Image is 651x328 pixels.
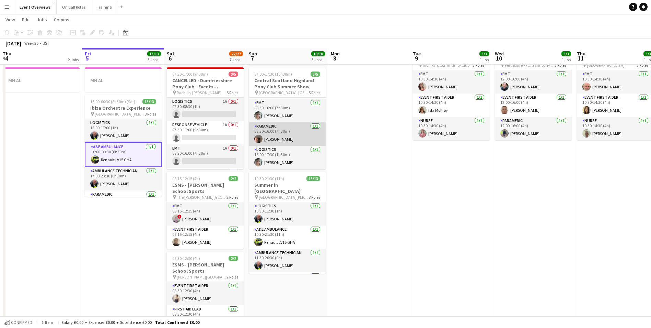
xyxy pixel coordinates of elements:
[85,67,162,92] app-job-card: MH AL
[167,121,244,144] app-card-role: Response Vehicle1A0/107:30-17:00 (9h30m)
[3,319,33,326] button: Confirmed
[85,142,162,167] app-card-role: A&E Ambulance1/116:00-00:30 (8h30m)Renault LV15 GHA
[637,63,648,68] span: 3 Roles
[5,40,21,47] div: [DATE]
[95,111,144,117] span: [GEOGRAPHIC_DATA][PERSON_NAME], [GEOGRAPHIC_DATA]
[423,63,469,68] span: Inch Park Community Club
[495,117,572,140] app-card-role: Paramedic1/112:00-16:00 (4h)[PERSON_NAME]
[51,15,72,24] a: Comms
[142,99,156,104] span: 13/13
[167,226,244,249] app-card-role: Event First Aider1/108:15-12:15 (4h)[PERSON_NAME]
[177,274,226,280] span: [PERSON_NAME][GEOGRAPHIC_DATA]
[229,51,243,56] span: 22/27
[494,54,504,62] span: 10
[5,17,15,23] span: View
[413,40,490,140] app-job-card: 10:30-14:30 (4h)3/3Scottish Rugby | East Emerging Schools Championships | [GEOGRAPHIC_DATA] Inch ...
[495,70,572,94] app-card-role: EMT1/112:00-16:00 (4h)[PERSON_NAME]
[249,226,326,249] app-card-role: A&E Ambulance1/110:30-21:30 (11h)Renault LV15 GHA
[473,63,484,68] span: 3 Roles
[167,67,244,169] app-job-card: 07:30-17:00 (9h30m)0/5CANCELLED - Dumfriesshire Pony Club - Events [GEOGRAPHIC_DATA] Raehills, [P...
[54,17,69,23] span: Comms
[167,182,244,194] h3: ESMS - [PERSON_NAME] School Sports
[177,215,182,219] span: !
[172,256,200,261] span: 08:30-12:30 (4h)
[57,0,91,14] button: On Call Rotas
[3,77,80,84] h3: MH AL
[562,57,571,62] div: 1 Job
[147,51,161,56] span: 13/13
[177,90,221,95] span: Raehills, [PERSON_NAME]
[167,262,244,274] h3: ESMS - [PERSON_NAME] School Sports
[85,95,162,197] app-job-card: 16:00-00:30 (8h30m) (Sat)13/13Ibiza Orchestra Experience [GEOGRAPHIC_DATA][PERSON_NAME], [GEOGRAP...
[167,168,244,191] app-card-role: Paramedic0/1
[249,122,326,146] app-card-role: Paramedic1/108:30-16:00 (7h30m)[PERSON_NAME]
[230,57,243,62] div: 7 Jobs
[85,167,162,190] app-card-role: Ambulance Technician1/117:00-23:30 (6h30m)[PERSON_NAME]
[249,77,326,90] h3: Central Scotland Highland Pony Club Summer Show
[3,67,80,92] app-job-card: MH AL
[37,17,47,23] span: Jobs
[249,172,326,274] div: 10:30-21:30 (11h)13/13Summer in [GEOGRAPHIC_DATA] [GEOGRAPHIC_DATA][PERSON_NAME], [GEOGRAPHIC_DAT...
[587,63,625,68] span: [GEOGRAPHIC_DATA]
[85,119,162,142] app-card-role: Logistics1/116:00-17:00 (1h)[PERSON_NAME]
[144,111,156,117] span: 8 Roles
[167,51,174,57] span: Sat
[249,99,326,122] app-card-role: EMT1/108:30-16:00 (7h30m)[PERSON_NAME]
[413,70,490,94] app-card-role: EMT1/110:30-14:30 (4h)[PERSON_NAME]
[34,15,50,24] a: Jobs
[495,40,572,140] app-job-card: 12:00-16:00 (4h)3/3Scottish Rugby - Girls S1-4 Festival Perthshire RFC, Gannochy Sports Pavilion3...
[167,144,244,168] app-card-role: EMT1A0/108:30-16:00 (7h30m)
[39,320,56,325] span: 1 item
[85,190,162,214] app-card-role: Paramedic1/1
[311,72,320,77] span: 5/5
[249,182,326,194] h3: Summer in [GEOGRAPHIC_DATA]
[229,176,238,181] span: 2/2
[166,54,174,62] span: 6
[226,195,238,200] span: 2 Roles
[43,41,49,46] div: BST
[167,98,244,121] app-card-role: Logistics1A0/107:30-08:30 (1h)
[249,202,326,226] app-card-role: Logistics1/110:30-11:30 (1h)[PERSON_NAME]
[90,99,135,104] span: 16:00-00:30 (8h30m) (Sat)
[2,54,11,62] span: 4
[413,51,421,57] span: Tue
[254,176,284,181] span: 10:30-21:30 (11h)
[249,249,326,272] app-card-role: Ambulance Technician1/111:30-20:30 (9h)[PERSON_NAME]
[226,274,238,280] span: 2 Roles
[576,54,585,62] span: 11
[495,51,504,57] span: Wed
[11,320,32,325] span: Confirmed
[249,51,257,57] span: Sun
[167,172,244,249] app-job-card: 08:15-12:15 (4h)2/2ESMS - [PERSON_NAME] School Sports The [PERSON_NAME][GEOGRAPHIC_DATA]2 RolesEM...
[226,90,238,95] span: 5 Roles
[312,57,325,62] div: 3 Jobs
[413,94,490,117] app-card-role: Event First Aider1/110:30-14:30 (4h)Isla McIlroy
[229,72,238,77] span: 0/5
[167,282,244,305] app-card-role: Event First Aider1/108:30-12:30 (4h)[PERSON_NAME]
[412,54,421,62] span: 9
[167,202,244,226] app-card-role: EMT1/108:15-12:15 (4h)![PERSON_NAME]
[259,195,309,200] span: [GEOGRAPHIC_DATA][PERSON_NAME], [GEOGRAPHIC_DATA]
[331,51,340,57] span: Mon
[85,77,162,84] h3: MH AL
[249,67,326,169] app-job-card: 07:00-17:30 (10h30m)5/5Central Scotland Highland Pony Club Summer Show [GEOGRAPHIC_DATA], [GEOGRA...
[330,54,340,62] span: 8
[555,63,566,68] span: 3 Roles
[167,77,244,90] h3: CANCELLED - Dumfriesshire Pony Club - Events [GEOGRAPHIC_DATA]
[306,176,320,181] span: 13/13
[85,51,91,57] span: Fri
[177,195,226,200] span: The [PERSON_NAME][GEOGRAPHIC_DATA]
[84,54,91,62] span: 5
[61,320,199,325] div: Salary £0.00 + Expenses £0.00 + Subsistence £0.00 =
[148,57,161,62] div: 3 Jobs
[229,256,238,261] span: 2/2
[172,72,208,77] span: 07:30-17:00 (9h30m)
[311,51,325,56] span: 18/18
